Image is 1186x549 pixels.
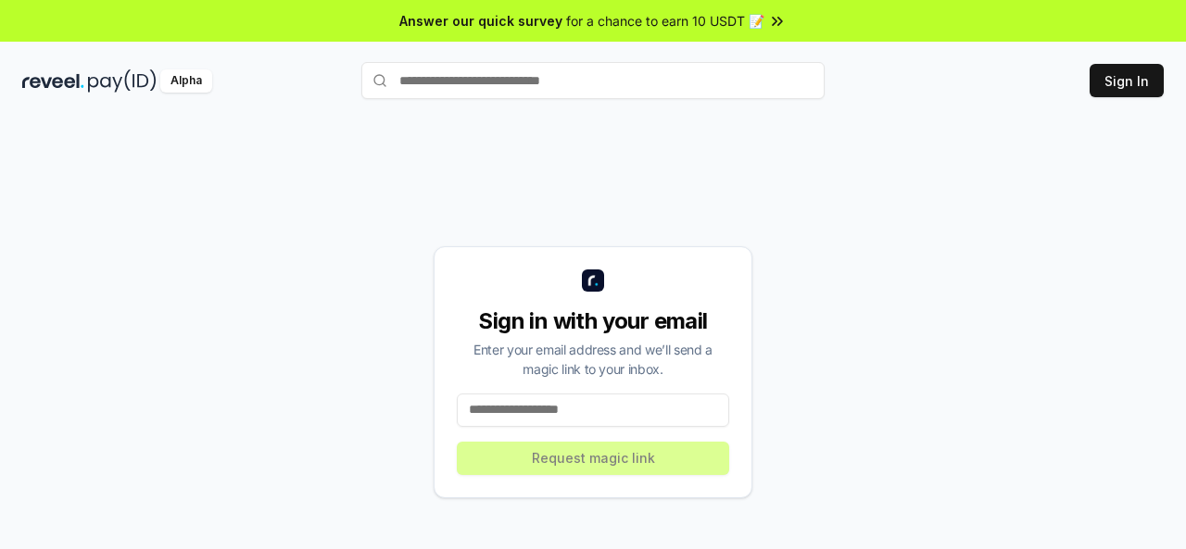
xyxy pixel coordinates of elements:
div: Alpha [160,69,212,93]
img: pay_id [88,69,157,93]
div: Sign in with your email [457,306,729,336]
img: reveel_dark [22,69,84,93]
span: Answer our quick survey [399,11,562,31]
button: Sign In [1090,64,1164,97]
span: for a chance to earn 10 USDT 📝 [566,11,764,31]
img: logo_small [582,269,604,292]
div: Enter your email address and we’ll send a magic link to your inbox. [457,340,729,379]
